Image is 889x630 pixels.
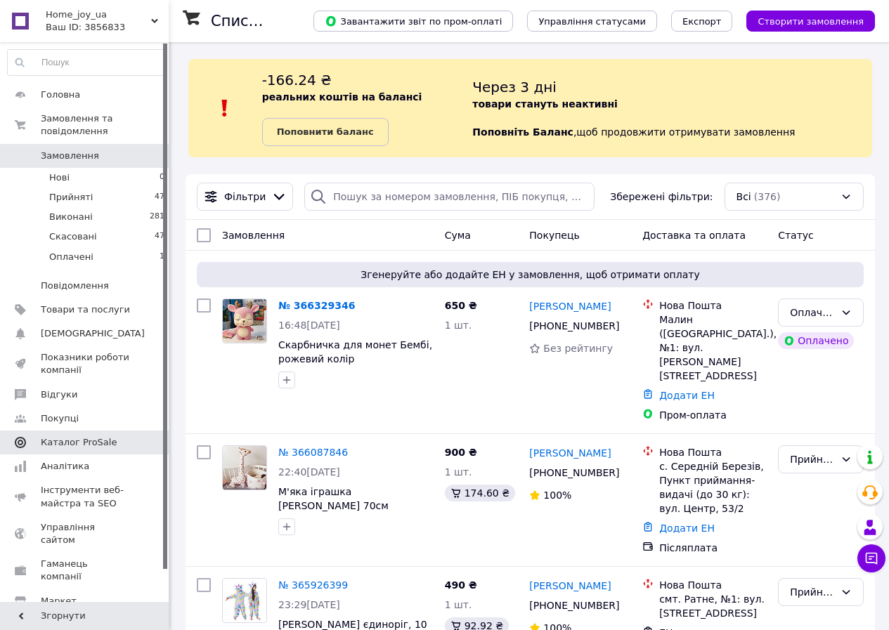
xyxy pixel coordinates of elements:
span: Управління сайтом [41,521,130,546]
span: Фільтри [224,190,266,204]
span: Завантажити звіт по пром-оплаті [325,15,502,27]
span: 22:40[DATE] [278,466,340,478]
span: Створити замовлення [758,16,864,27]
span: 1 шт. [445,466,472,478]
div: Ваш ID: 3856833 [46,21,169,34]
input: Пошук за номером замовлення, ПІБ покупця, номером телефону, Email, номером накладної [304,183,595,211]
a: Скарбничка для монет Бембі, рожевий колір [278,339,432,365]
span: 1 шт. [445,320,472,331]
span: Маркет [41,595,77,608]
div: [PHONE_NUMBER] [526,463,620,483]
a: Поповнити баланс [262,118,389,146]
span: 490 ₴ [445,579,477,591]
span: Замовлення [41,150,99,162]
div: Оплачено [778,332,854,349]
a: Фото товару [222,298,267,343]
span: Відгуки [41,388,77,401]
span: Покупці [41,412,79,425]
span: Управління статусами [538,16,646,27]
a: Створити замовлення [732,15,875,26]
span: 23:29[DATE] [278,599,340,610]
a: [PERSON_NAME] [529,299,611,313]
span: Покупець [529,230,579,241]
img: Фото товару [223,579,266,622]
span: Експорт [682,16,722,27]
span: Замовлення [222,230,285,241]
span: Гаманець компанії [41,558,130,583]
span: Оплачені [49,251,93,263]
img: Фото товару [223,446,266,490]
div: Оплачено [790,305,835,320]
div: Нова Пошта [659,445,767,459]
div: смт. Ратне, №1: вул. [STREET_ADDRESS] [659,592,767,620]
button: Створити замовлення [746,11,875,32]
div: 174.60 ₴ [445,485,515,501]
div: Прийнято [790,584,835,600]
a: № 366087846 [278,447,348,458]
span: Cума [445,230,471,241]
span: [DEMOGRAPHIC_DATA] [41,327,145,340]
button: Завантажити звіт по пром-оплаті [313,11,513,32]
a: № 366329346 [278,300,355,311]
span: Збережені фільтри: [610,190,713,204]
div: Пром-оплата [659,408,767,422]
b: товари стануть неактивні [472,98,618,110]
span: Показники роботи компанії [41,351,130,376]
div: Післяплата [659,541,767,555]
div: Нова Пошта [659,578,767,592]
span: 1 [160,251,164,263]
div: [PHONE_NUMBER] [526,316,620,336]
span: Каталог ProSale [41,436,117,449]
span: Через 3 дні [472,79,557,96]
b: Поповнити баланс [277,126,374,137]
span: Товари та послуги [41,303,130,316]
span: 1 шт. [445,599,472,610]
a: [PERSON_NAME] [529,579,611,593]
img: :exclamation: [214,98,235,119]
span: 650 ₴ [445,300,477,311]
div: , щоб продовжити отримувати замовлення [472,70,872,146]
span: Аналітика [41,460,89,473]
div: с. Середній Березів, Пункт приймання-видачі (до 30 кг): вул. Центр, 53/2 [659,459,767,516]
div: Малин ([GEOGRAPHIC_DATA].), №1: вул. [PERSON_NAME][STREET_ADDRESS] [659,313,767,383]
button: Управління статусами [527,11,657,32]
span: 281 [150,211,164,223]
span: Інструменти веб-майстра та SEO [41,484,130,509]
button: Чат з покупцем [857,544,885,572]
button: Експорт [671,11,733,32]
span: Прийняті [49,191,93,204]
span: Виконані [49,211,93,223]
span: Статус [778,230,814,241]
div: [PHONE_NUMBER] [526,596,620,615]
span: Без рейтингу [543,343,613,354]
span: 100% [543,490,571,501]
span: Згенеруйте або додайте ЕН у замовлення, щоб отримати оплату [202,268,858,282]
span: 47 [155,230,164,243]
div: Прийнято [790,452,835,467]
span: Головна [41,88,80,101]
span: 0 [160,171,164,184]
span: 900 ₴ [445,447,477,458]
img: Фото товару [223,299,266,343]
a: М'яка іграшка [PERSON_NAME] 70см [278,486,389,511]
span: Home_joy_ua [46,8,151,21]
a: Додати ЕН [659,390,715,401]
a: Фото товару [222,445,267,490]
span: 16:48[DATE] [278,320,340,331]
a: Додати ЕН [659,523,715,534]
a: [PERSON_NAME] [529,446,611,460]
div: Нова Пошта [659,298,767,313]
span: (376) [754,191,781,202]
span: Скасовані [49,230,97,243]
span: Замовлення та повідомлення [41,112,169,138]
span: Доставка та оплата [642,230,746,241]
b: Поповніть Баланс [472,126,573,138]
span: Повідомлення [41,280,109,292]
h1: Список замовлень [211,13,353,29]
input: Пошук [8,50,165,75]
span: Всі [736,190,751,204]
b: реальних коштів на балансі [262,91,422,103]
span: 47 [155,191,164,204]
